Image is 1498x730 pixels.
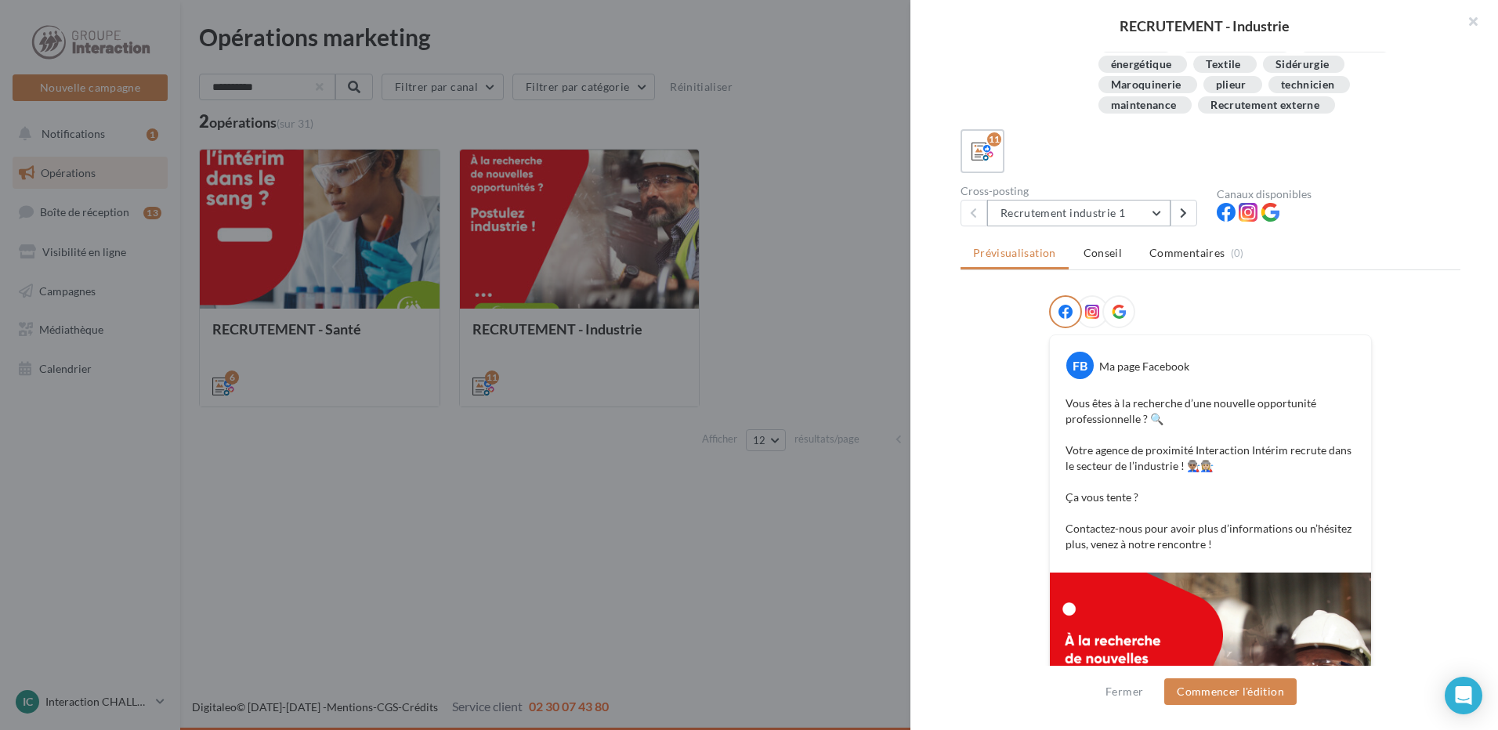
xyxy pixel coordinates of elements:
[1206,59,1240,70] div: Textile
[1066,396,1355,552] p: Vous êtes à la recherche d’une nouvelle opportunité professionnelle ? 🔍 Votre agence de proximité...
[1231,247,1244,259] span: (0)
[987,132,1001,146] div: 11
[1111,79,1181,91] div: Maroquinerie
[1066,352,1094,379] div: FB
[935,19,1473,33] div: RECRUTEMENT - Industrie
[961,186,1204,197] div: Cross-posting
[1217,189,1460,200] div: Canaux disponibles
[1111,99,1177,111] div: maintenance
[987,200,1171,226] button: Recrutement industrie 1
[1445,677,1482,714] div: Open Intercom Messenger
[1111,59,1172,70] div: énergétique
[1099,682,1149,701] button: Fermer
[1149,245,1225,261] span: Commentaires
[1164,678,1297,705] button: Commencer l'édition
[1281,79,1335,91] div: technicien
[1084,246,1122,259] span: Conseil
[1099,359,1189,374] div: Ma page Facebook
[1275,59,1330,70] div: Sidérurgie
[1216,79,1247,91] div: plieur
[1210,99,1319,111] div: Recrutement externe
